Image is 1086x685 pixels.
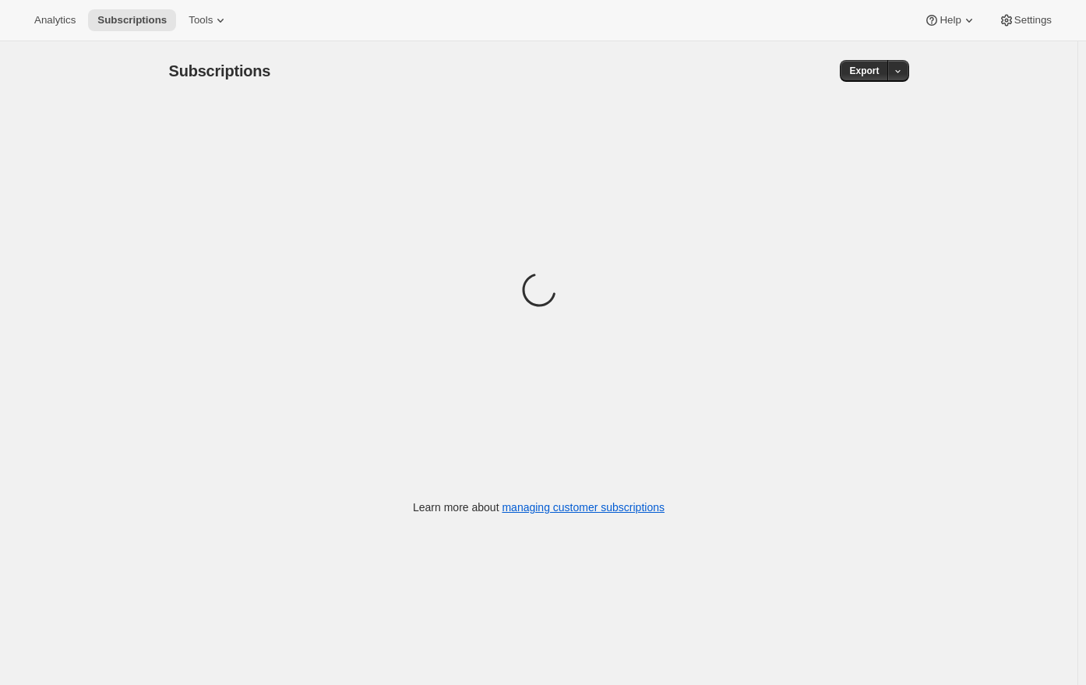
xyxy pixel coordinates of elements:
[34,14,76,26] span: Analytics
[413,500,665,515] p: Learn more about
[989,9,1061,31] button: Settings
[97,14,167,26] span: Subscriptions
[88,9,176,31] button: Subscriptions
[169,62,271,79] span: Subscriptions
[840,60,888,82] button: Export
[189,14,213,26] span: Tools
[849,65,879,77] span: Export
[915,9,986,31] button: Help
[502,501,665,514] a: managing customer subscriptions
[179,9,238,31] button: Tools
[1014,14,1052,26] span: Settings
[940,14,961,26] span: Help
[25,9,85,31] button: Analytics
